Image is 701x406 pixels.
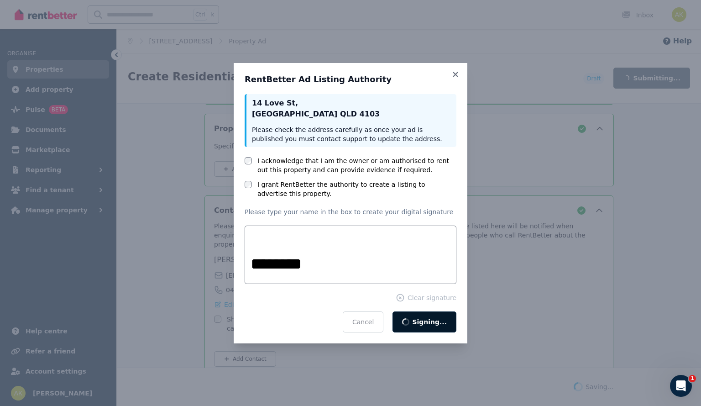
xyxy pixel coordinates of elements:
p: Please type your name in the box to create your digital signature [245,207,456,216]
span: 1 [689,375,696,382]
h3: RentBetter Ad Listing Authority [245,74,456,85]
p: 14 Love St , [GEOGRAPHIC_DATA] QLD 4103 [252,98,451,120]
label: I acknowledge that I am the owner or am authorised to rent out this property and can provide evid... [257,156,456,174]
iframe: Intercom live chat [670,375,692,397]
p: Please check the address carefully as once your ad is published you must contact support to updat... [252,125,451,143]
label: I grant RentBetter the authority to create a listing to advertise this property. [257,180,456,198]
